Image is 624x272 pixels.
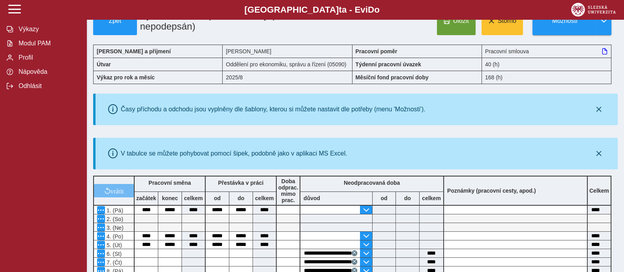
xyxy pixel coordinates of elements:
[16,68,80,75] span: Nápověda
[105,251,122,257] span: 6. (St)
[24,5,600,15] b: [GEOGRAPHIC_DATA] a - Evi
[158,195,182,201] b: konec
[368,5,374,15] span: D
[105,207,123,214] span: 1. (Pá)
[589,188,609,194] b: Celkem
[253,195,276,201] b: celkem
[223,45,352,58] div: [PERSON_NAME]
[97,258,105,266] button: Menu
[444,188,539,194] b: Poznámky (pracovní cesty, apod.)
[206,195,229,201] b: od
[223,58,352,71] div: Oddělení pro ekonomiku, správu a řízení (05090)
[148,180,191,186] b: Pracovní směna
[121,150,347,157] div: V tabulce se můžete pohybovat pomocí šipek, podobně jako v aplikaci MS Excel.
[97,17,133,24] span: Zpět
[437,7,476,35] button: Uložit
[482,45,611,58] div: Pracovní smlouva
[498,17,516,24] span: Storno
[374,5,380,15] span: o
[420,195,443,201] b: celkem
[218,180,263,186] b: Přestávka v práci
[105,233,123,240] span: 4. (Po)
[111,188,124,194] span: vrátit
[16,54,80,61] span: Profil
[97,48,171,54] b: [PERSON_NAME] a příjmení
[135,195,158,201] b: začátek
[105,242,122,248] span: 5. (Út)
[97,241,105,249] button: Menu
[16,26,80,33] span: Výkazy
[304,195,320,201] b: důvod
[105,216,123,222] span: 2. (So)
[539,17,590,24] span: Možnosti
[223,71,352,84] div: 2025/8
[396,195,419,201] b: do
[97,206,105,214] button: Menu
[97,223,105,231] button: Menu
[105,259,122,266] span: 7. (Čt)
[356,61,422,68] b: Týdenní pracovní úvazek
[482,71,611,84] div: 168 (h)
[229,195,253,201] b: do
[182,195,205,201] b: celkem
[482,7,523,35] button: Storno
[532,7,596,35] button: Možnosti
[121,106,425,113] div: Časy příchodu a odchodu jsou vyplněny dle šablony, kterou si můžete nastavit dle potřeby (menu 'M...
[137,7,312,35] h1: Výkaz evidence pracovní doby (stav: nepodepsán)
[97,215,105,223] button: Menu
[344,180,400,186] b: Neodpracovaná doba
[97,232,105,240] button: Menu
[356,74,429,81] b: Měsíční fond pracovní doby
[16,40,80,47] span: Modul PAM
[339,5,341,15] span: t
[356,48,397,54] b: Pracovní poměr
[16,83,80,90] span: Odhlásit
[453,17,469,24] span: Uložit
[97,61,111,68] b: Útvar
[571,3,616,17] img: logo_web_su.png
[97,249,105,257] button: Menu
[97,74,155,81] b: Výkaz pro rok a měsíc
[278,178,298,203] b: Doba odprac. mimo prac.
[373,195,395,201] b: od
[94,184,134,197] button: vrátit
[105,225,124,231] span: 3. (Ne)
[93,7,137,35] button: Zpět
[482,58,611,71] div: 40 (h)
